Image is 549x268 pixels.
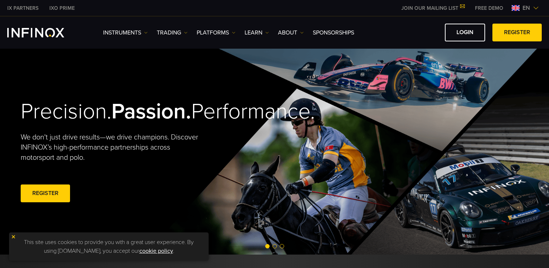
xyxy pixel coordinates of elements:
[396,5,470,11] a: JOIN OUR MAILING LIST
[44,4,80,12] a: INFINOX
[520,4,533,12] span: en
[445,24,485,41] a: LOGIN
[21,98,249,125] h2: Precision. Performance.
[13,236,205,257] p: This site uses cookies to provide you with a great user experience. By using [DOMAIN_NAME], you a...
[197,28,235,37] a: PLATFORMS
[273,244,277,248] span: Go to slide 2
[313,28,354,37] a: SPONSORSHIPS
[265,244,270,248] span: Go to slide 1
[7,28,81,37] a: INFINOX Logo
[245,28,269,37] a: Learn
[111,98,191,125] strong: Passion.
[139,247,173,255] a: cookie policy
[11,234,16,239] img: yellow close icon
[278,28,304,37] a: ABOUT
[157,28,188,37] a: TRADING
[21,184,70,202] a: REGISTER
[470,4,509,12] a: INFINOX MENU
[21,132,204,163] p: We don't just drive results—we drive champions. Discover INFINOX’s high-performance partnerships ...
[280,244,284,248] span: Go to slide 3
[2,4,44,12] a: INFINOX
[492,24,542,41] a: REGISTER
[103,28,148,37] a: Instruments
